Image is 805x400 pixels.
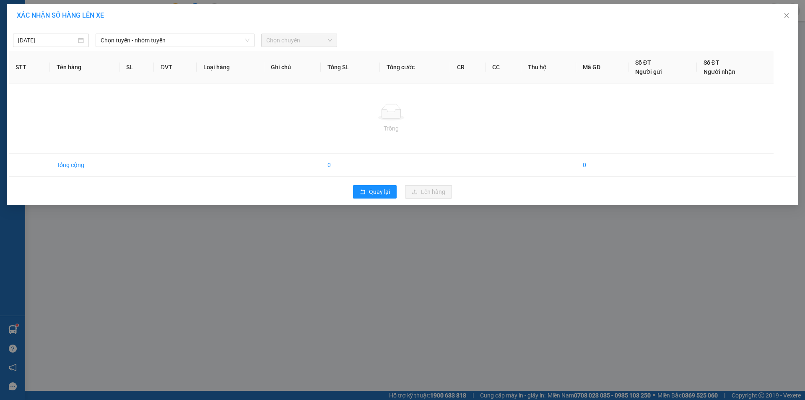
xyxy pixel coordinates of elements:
span: XÁC NHẬN SỐ HÀNG LÊN XE [17,11,104,19]
th: Tổng cước [380,51,450,84]
th: Tổng SL [321,51,380,84]
span: close [783,12,790,19]
span: Số ĐT [704,59,719,66]
span: Số ĐT [635,59,651,66]
th: CC [486,51,521,84]
th: Thu hộ [521,51,576,84]
td: Tổng cộng [50,154,119,177]
th: Loại hàng [197,51,264,84]
button: uploadLên hàng [405,185,452,199]
th: ĐVT [154,51,197,84]
button: rollbackQuay lại [353,185,397,199]
td: 0 [576,154,628,177]
th: SL [119,51,153,84]
span: down [245,38,250,43]
th: Tên hàng [50,51,119,84]
button: Close [775,4,798,28]
input: 13/09/2025 [18,36,76,45]
th: CR [450,51,486,84]
th: STT [9,51,50,84]
span: Người nhận [704,68,735,75]
th: Ghi chú [264,51,321,84]
span: rollback [360,189,366,196]
div: Trống [16,124,767,133]
th: Mã GD [576,51,628,84]
span: Chọn chuyến [266,34,332,47]
li: BB Limousine [4,4,122,20]
span: Quay lại [369,187,390,196]
li: VP [GEOGRAPHIC_DATA] [58,36,112,63]
span: Chọn tuyến - nhóm tuyến [101,34,249,47]
td: 0 [321,154,380,177]
span: Người gửi [635,68,662,75]
li: VP VP [GEOGRAPHIC_DATA] [4,36,58,63]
